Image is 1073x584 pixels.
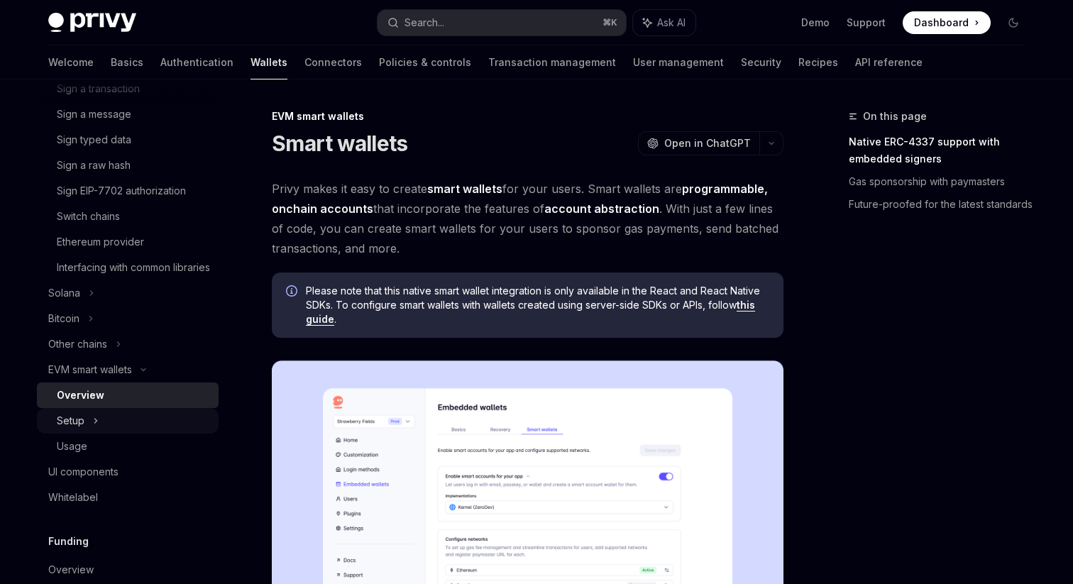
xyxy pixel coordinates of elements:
span: Please note that this native smart wallet integration is only available in the React and React Na... [306,284,769,326]
div: EVM smart wallets [48,361,132,378]
div: Whitelabel [48,489,98,506]
div: Overview [48,561,94,578]
a: Dashboard [903,11,991,34]
a: Demo [801,16,830,30]
div: Interfacing with common libraries [57,259,210,276]
a: Sign typed data [37,127,219,153]
span: Dashboard [914,16,969,30]
div: Overview [57,387,104,404]
div: Bitcoin [48,310,79,327]
svg: Info [286,285,300,299]
div: Sign a message [57,106,131,123]
div: Ethereum provider [57,233,144,250]
a: Usage [37,434,219,459]
a: Connectors [304,45,362,79]
a: Sign a message [37,101,219,127]
a: API reference [855,45,923,79]
a: Native ERC-4337 support with embedded signers [849,131,1036,170]
div: Search... [405,14,444,31]
img: dark logo [48,13,136,33]
a: account abstraction [544,202,659,216]
button: Open in ChatGPT [638,131,759,155]
a: Sign EIP-7702 authorization [37,178,219,204]
a: Ethereum provider [37,229,219,255]
a: Gas sponsorship with paymasters [849,170,1036,193]
div: Sign typed data [57,131,131,148]
a: Transaction management [488,45,616,79]
span: On this page [863,108,927,125]
div: Setup [57,412,84,429]
span: Privy makes it easy to create for your users. Smart wallets are that incorporate the features of ... [272,179,783,258]
span: Ask AI [657,16,686,30]
a: Support [847,16,886,30]
a: Recipes [798,45,838,79]
a: Overview [37,557,219,583]
div: Solana [48,285,80,302]
a: Basics [111,45,143,79]
a: Interfacing with common libraries [37,255,219,280]
div: Sign EIP-7702 authorization [57,182,186,199]
a: Welcome [48,45,94,79]
div: Sign a raw hash [57,157,131,174]
a: Switch chains [37,204,219,229]
a: Whitelabel [37,485,219,510]
a: Wallets [251,45,287,79]
div: Other chains [48,336,107,353]
h1: Smart wallets [272,131,407,156]
a: Future-proofed for the latest standards [849,193,1036,216]
button: Toggle dark mode [1002,11,1025,34]
div: Switch chains [57,208,120,225]
a: UI components [37,459,219,485]
button: Search...⌘K [378,10,626,35]
span: Open in ChatGPT [664,136,751,150]
span: ⌘ K [602,17,617,28]
a: Sign a raw hash [37,153,219,178]
a: Overview [37,382,219,408]
button: Ask AI [633,10,695,35]
h5: Funding [48,533,89,550]
div: UI components [48,463,119,480]
div: EVM smart wallets [272,109,783,123]
a: User management [633,45,724,79]
a: Security [741,45,781,79]
a: Authentication [160,45,233,79]
a: Policies & controls [379,45,471,79]
strong: smart wallets [427,182,502,196]
div: Usage [57,438,87,455]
